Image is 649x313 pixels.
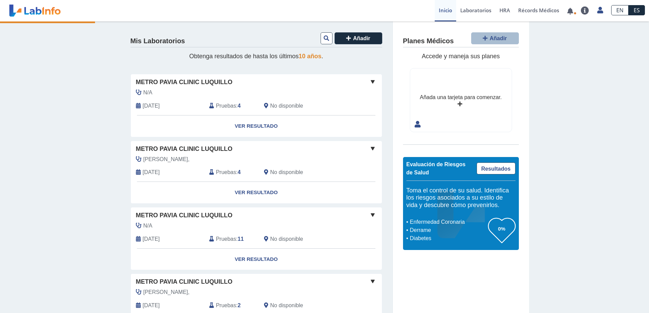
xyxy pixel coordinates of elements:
span: Metro Pavia Clinic Luquillo [136,144,233,154]
h4: Mis Laboratorios [130,37,185,45]
span: Pruebas [216,235,236,243]
div: : [204,102,259,110]
span: Evaluación de Riesgos de Salud [406,161,466,175]
span: N/A [143,222,153,230]
span: 2025-07-25 [143,168,160,176]
span: Pruebas [216,102,236,110]
span: 2025-04-03 [143,235,160,243]
a: Resultados [477,162,515,174]
li: Enfermedad Coronaria [408,218,488,226]
div: : [204,168,259,176]
div: Añada una tarjeta para comenzar. [420,93,501,101]
span: Metro Pavia Clinic Luquillo [136,78,233,87]
div: : [204,301,259,310]
b: 4 [238,103,241,109]
span: Añadir [490,35,507,41]
li: Derrame [408,226,488,234]
a: EN [611,5,629,15]
span: No disponible [270,102,303,110]
span: No disponible [270,301,303,310]
span: No disponible [270,235,303,243]
span: Pruebas [216,301,236,310]
button: Añadir [471,32,519,44]
a: ES [629,5,645,15]
span: 10 años [299,53,322,60]
button: Añadir [335,32,382,44]
b: 4 [238,169,241,175]
span: Añadir [353,35,370,41]
span: N/A [143,89,153,97]
span: Metro Pavia Clinic Luquillo [136,277,233,286]
li: Diabetes [408,234,488,242]
span: Metro Pavia Clinic Luquillo [136,211,233,220]
span: Jimenez Mejia, [143,155,190,163]
span: Accede y maneja sus planes [422,53,500,60]
span: 2025-01-15 [143,301,160,310]
span: HRA [499,7,510,14]
div: : [204,235,259,243]
b: 11 [238,236,244,242]
h5: Toma el control de su salud. Identifica los riesgos asociados a su estilo de vida y descubre cómo... [406,187,515,209]
span: Pruebas [216,168,236,176]
h4: Planes Médicos [403,37,454,45]
a: Ver Resultado [131,182,382,203]
h3: 0% [488,224,515,233]
span: Obtenga resultados de hasta los últimos . [189,53,323,60]
b: 2 [238,302,241,308]
a: Ver Resultado [131,249,382,270]
span: No disponible [270,168,303,176]
span: 2025-10-07 [143,102,160,110]
a: Ver Resultado [131,115,382,137]
span: Jimenez Mejia, [143,288,190,296]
